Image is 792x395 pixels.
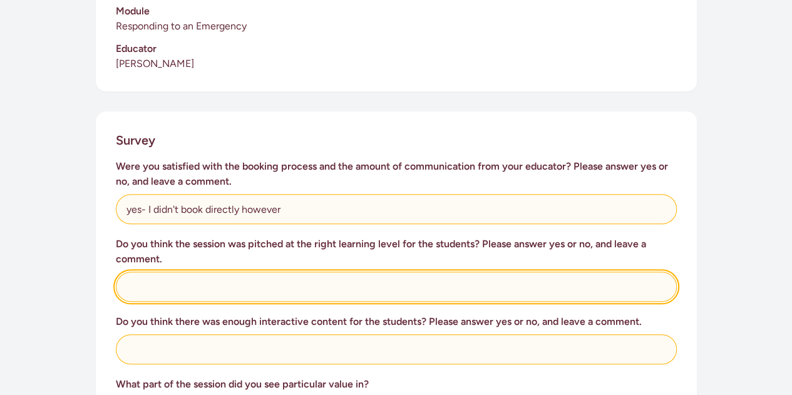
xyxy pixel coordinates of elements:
h3: Do you think the session was pitched at the right learning level for the students? Please answer ... [116,237,677,267]
h3: Do you think there was enough interactive content for the students? Please answer yes or no, and ... [116,314,677,329]
h2: Survey [116,131,155,149]
h3: Module [116,4,677,19]
h3: Were you satisfied with the booking process and the amount of communication from your educator? P... [116,159,677,189]
h3: Educator [116,41,677,56]
p: Responding to an Emergency [116,19,677,34]
p: [PERSON_NAME] [116,56,677,71]
h3: What part of the session did you see particular value in? [116,377,677,392]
